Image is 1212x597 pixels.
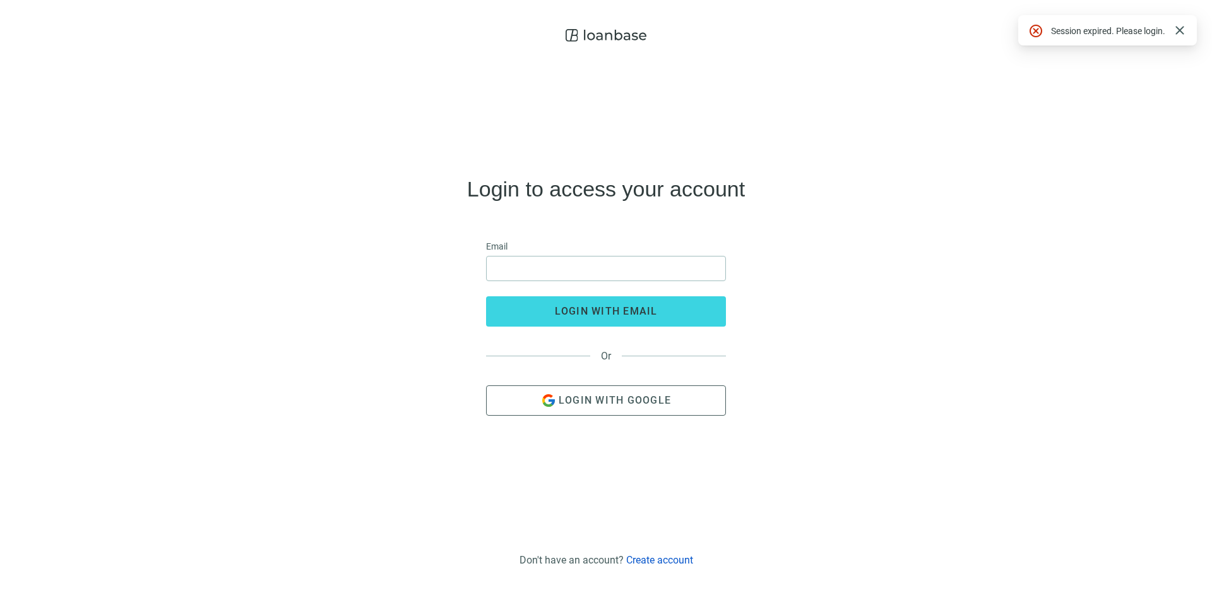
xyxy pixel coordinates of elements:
span: close [1172,23,1187,38]
span: Or [590,350,622,362]
span: login with email [555,305,658,317]
a: Close [1173,23,1187,37]
button: Login with Google [486,385,726,416]
span: cancel [1028,23,1043,39]
h4: Login to access your account [467,179,745,199]
span: Email [486,239,508,253]
button: login with email [486,296,726,327]
span: Login with Google [559,394,671,406]
div: Session expired. Please login. [1051,23,1165,37]
a: Create account [626,554,693,566]
div: Don't have an account? [520,554,693,566]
